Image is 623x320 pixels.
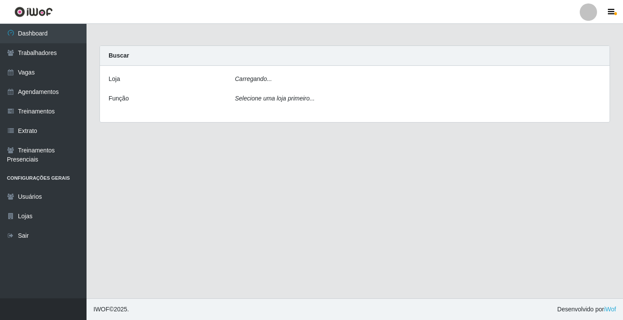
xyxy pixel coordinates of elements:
[557,305,616,314] span: Desenvolvido por
[235,75,272,82] i: Carregando...
[604,306,616,313] a: iWof
[235,95,315,102] i: Selecione uma loja primeiro...
[93,305,129,314] span: © 2025 .
[109,74,120,84] label: Loja
[109,94,129,103] label: Função
[93,306,109,313] span: IWOF
[14,6,53,17] img: CoreUI Logo
[109,52,129,59] strong: Buscar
